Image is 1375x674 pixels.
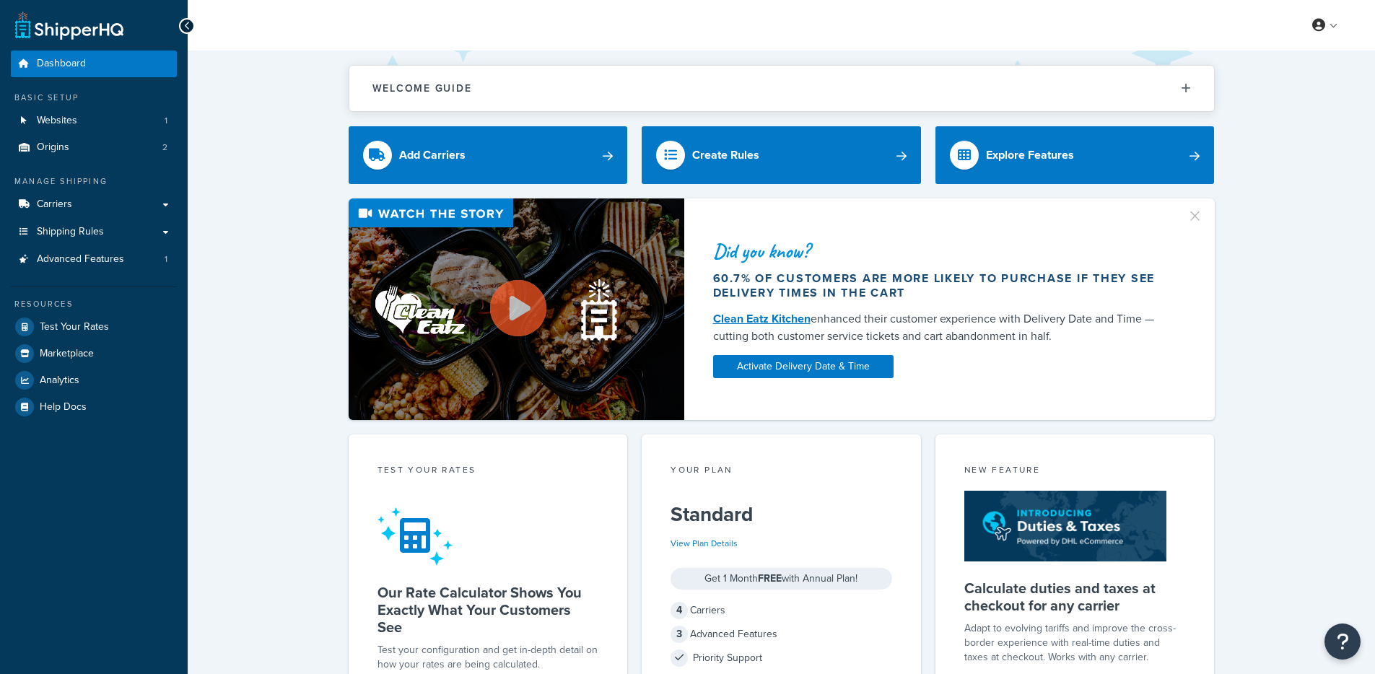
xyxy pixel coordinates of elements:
[165,115,167,127] span: 1
[11,108,177,134] li: Websites
[671,568,892,590] div: Get 1 Month with Annual Plan!
[713,310,811,327] a: Clean Eatz Kitchen
[40,375,79,387] span: Analytics
[11,134,177,161] li: Origins
[349,126,628,184] a: Add Carriers
[671,626,688,643] span: 3
[11,191,177,218] a: Carriers
[11,92,177,104] div: Basic Setup
[37,226,104,238] span: Shipping Rules
[935,126,1215,184] a: Explore Features
[11,108,177,134] a: Websites1
[692,145,759,165] div: Create Rules
[964,621,1186,665] p: Adapt to evolving tariffs and improve the cross-border experience with real-time duties and taxes...
[11,314,177,340] a: Test Your Rates
[11,175,177,188] div: Manage Shipping
[986,145,1074,165] div: Explore Features
[40,348,94,360] span: Marketplace
[11,246,177,273] li: Advanced Features
[11,341,177,367] a: Marketplace
[11,298,177,310] div: Resources
[37,141,69,154] span: Origins
[671,537,738,550] a: View Plan Details
[671,624,892,644] div: Advanced Features
[40,401,87,413] span: Help Docs
[377,463,599,480] div: Test your rates
[377,643,599,672] div: Test your configuration and get in-depth detail on how your rates are being calculated.
[399,145,466,165] div: Add Carriers
[964,463,1186,480] div: New Feature
[377,584,599,636] h5: Our Rate Calculator Shows You Exactly What Your Customers See
[165,253,167,266] span: 1
[11,51,177,77] a: Dashboard
[37,253,124,266] span: Advanced Features
[713,271,1169,300] div: 60.7% of customers are more likely to purchase if they see delivery times in the cart
[11,394,177,420] a: Help Docs
[964,579,1186,614] h5: Calculate duties and taxes at checkout for any carrier
[713,241,1169,261] div: Did you know?
[11,134,177,161] a: Origins2
[37,58,86,70] span: Dashboard
[671,648,892,668] div: Priority Support
[11,219,177,245] a: Shipping Rules
[758,571,782,586] strong: FREE
[713,310,1169,345] div: enhanced their customer experience with Delivery Date and Time — cutting both customer service ti...
[11,367,177,393] a: Analytics
[642,126,921,184] a: Create Rules
[349,66,1214,111] button: Welcome Guide
[671,463,892,480] div: Your Plan
[349,198,684,420] img: Video thumbnail
[37,198,72,211] span: Carriers
[162,141,167,154] span: 2
[671,600,892,621] div: Carriers
[372,83,472,94] h2: Welcome Guide
[713,355,894,378] a: Activate Delivery Date & Time
[37,115,77,127] span: Websites
[40,321,109,333] span: Test Your Rates
[11,246,177,273] a: Advanced Features1
[1324,623,1361,660] button: Open Resource Center
[671,503,892,526] h5: Standard
[671,602,688,619] span: 4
